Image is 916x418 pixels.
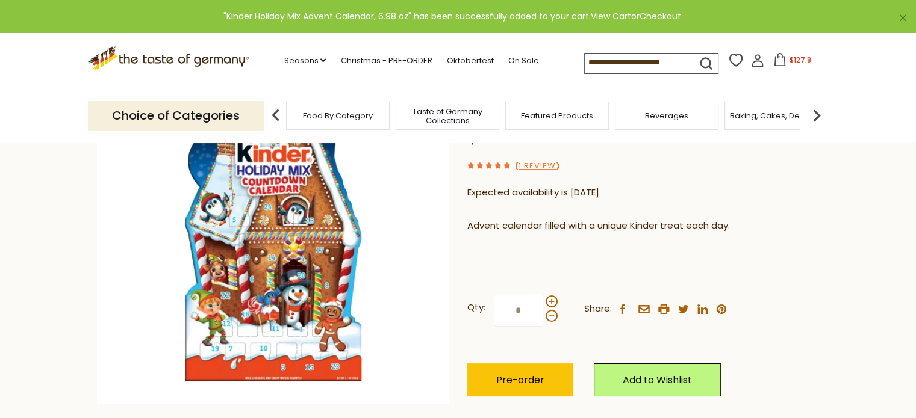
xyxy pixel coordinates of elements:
img: next arrow [805,103,829,128]
a: Christmas - PRE-ORDER [340,54,432,67]
img: Kinder Holiday Mix Advent Calendar [97,52,449,404]
p: Advent calendar filled with a unique Kinder treat each day. [467,218,820,233]
a: Beverages [645,111,688,120]
a: Food By Category [303,111,373,120]
a: View Cart [591,10,631,22]
span: $127.8 [789,55,811,65]
a: Taste of Germany Collections [399,107,496,125]
span: ( ) [515,160,559,171]
button: Pre-order [467,363,573,396]
span: Pre-order [496,373,544,387]
input: Qty: [494,294,543,327]
button: $127.8 [767,53,818,71]
a: Add to Wishlist [594,363,721,396]
span: Share: [584,301,612,316]
p: Choice of Categories [88,101,264,131]
a: On Sale [508,54,538,67]
a: Seasons [284,54,326,67]
strong: Qty: [467,300,485,315]
a: Checkout [640,10,681,22]
img: previous arrow [264,103,288,128]
div: "Kinder Holiday Mix Advent Calendar, 6.98 oz" has been successfully added to your cart. or . [10,10,897,23]
a: 1 Review [519,160,556,173]
a: Oktoberfest [446,54,493,67]
a: × [899,14,906,22]
p: Expected availability is [DATE] [467,185,820,200]
a: Featured Products [521,111,593,120]
a: Baking, Cakes, Desserts [730,111,823,120]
